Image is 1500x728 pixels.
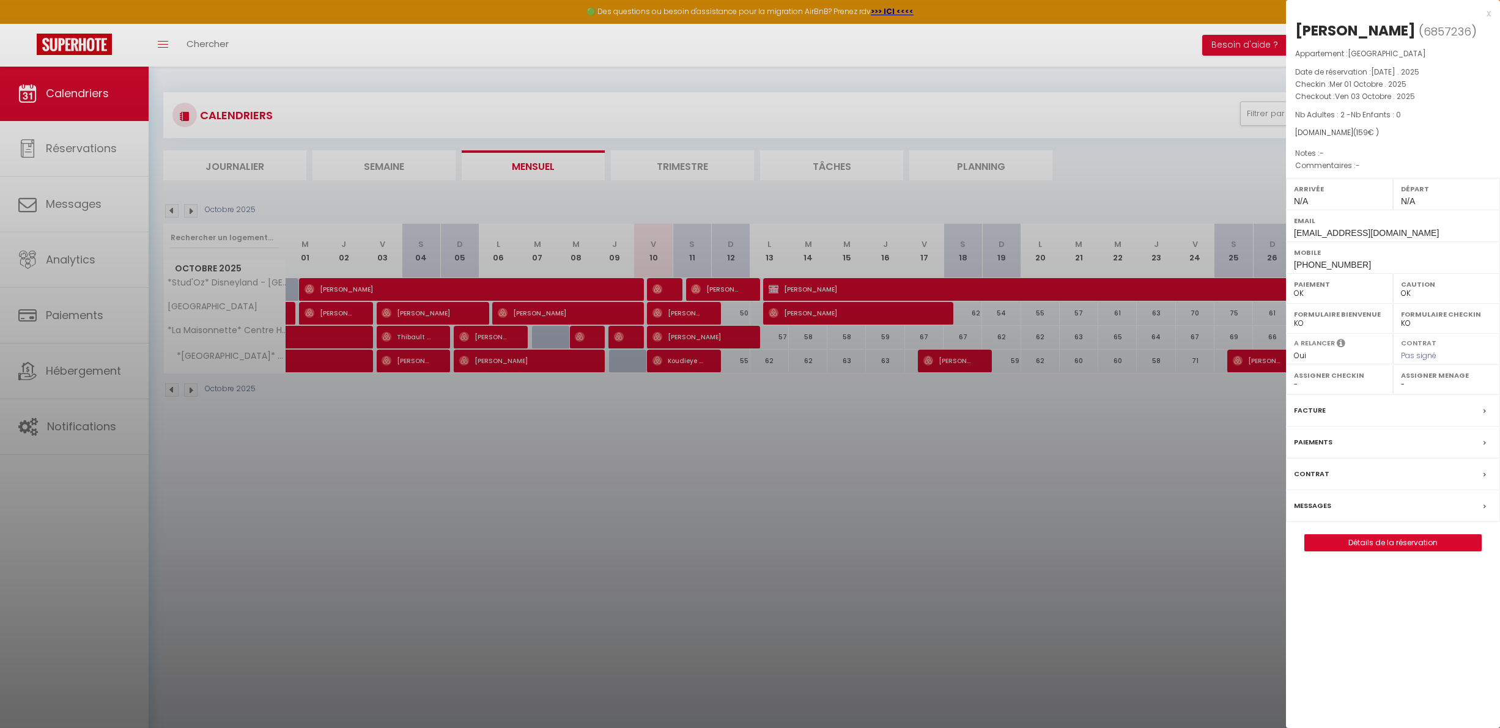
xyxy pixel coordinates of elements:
[1295,90,1491,103] p: Checkout :
[1401,350,1436,361] span: Pas signé
[1348,48,1426,59] span: [GEOGRAPHIC_DATA]
[1295,66,1491,78] p: Date de réservation :
[1351,109,1401,120] span: Nb Enfants : 0
[1419,23,1477,40] span: ( )
[1286,6,1491,21] div: x
[1356,160,1360,171] span: -
[1294,246,1492,259] label: Mobile
[1295,21,1416,40] div: [PERSON_NAME]
[1401,196,1415,206] span: N/A
[1295,127,1491,139] div: [DOMAIN_NAME]
[1337,338,1345,351] i: Sélectionner OUI si vous souhaiter envoyer les séquences de messages post-checkout
[1329,79,1406,89] span: Mer 01 Octobre . 2025
[1294,278,1385,290] label: Paiement
[1424,24,1471,39] span: 6857236
[1356,127,1368,138] span: 159
[1294,436,1332,449] label: Paiements
[1401,278,1492,290] label: Caution
[1294,215,1492,227] label: Email
[1335,91,1415,101] span: Ven 03 Octobre . 2025
[1353,127,1379,138] span: ( € )
[1294,228,1439,238] span: [EMAIL_ADDRESS][DOMAIN_NAME]
[1294,260,1371,270] span: [PHONE_NUMBER]
[1295,78,1491,90] p: Checkin :
[1294,369,1385,381] label: Assigner Checkin
[1295,147,1491,160] p: Notes :
[1295,160,1491,172] p: Commentaires :
[1295,109,1401,120] span: Nb Adultes : 2 -
[1401,183,1492,195] label: Départ
[1401,308,1492,320] label: Formulaire Checkin
[1304,534,1482,551] button: Détails de la réservation
[1305,535,1481,551] a: Détails de la réservation
[1295,48,1491,60] p: Appartement :
[1294,468,1329,480] label: Contrat
[1294,404,1326,417] label: Facture
[1294,196,1308,206] span: N/A
[1294,499,1331,512] label: Messages
[1294,308,1385,320] label: Formulaire Bienvenue
[1320,148,1324,158] span: -
[1294,183,1385,195] label: Arrivée
[1371,67,1419,77] span: [DATE] . 2025
[1401,338,1436,346] label: Contrat
[1401,369,1492,381] label: Assigner Menage
[1294,338,1335,348] label: A relancer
